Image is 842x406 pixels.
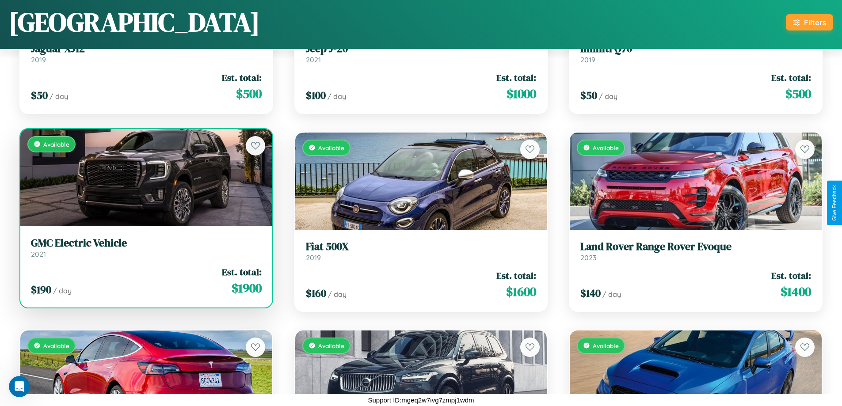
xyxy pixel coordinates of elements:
span: Est. total: [222,71,262,84]
span: $ 1000 [507,85,536,102]
span: / day [602,290,621,299]
span: Est. total: [771,269,811,282]
span: Est. total: [496,71,536,84]
a: GMC Electric Vehicle2021 [31,237,262,258]
h3: Jaguar XJ12 [31,42,262,55]
div: Give Feedback [831,185,838,221]
span: $ 140 [580,286,601,300]
span: / day [328,290,347,299]
span: $ 1900 [232,279,262,297]
span: Available [43,342,69,349]
p: Support ID: mgeq2w7ivg7zmpj1wdm [368,394,474,406]
span: $ 1400 [781,283,811,300]
span: 2019 [31,55,46,64]
h1: [GEOGRAPHIC_DATA] [9,4,260,40]
h3: GMC Electric Vehicle [31,237,262,250]
span: $ 100 [306,88,326,102]
span: Available [43,140,69,148]
iframe: Intercom live chat [9,376,30,397]
h3: Jeep J-20 [306,42,537,55]
span: 2019 [580,55,595,64]
span: $ 500 [236,85,262,102]
span: $ 500 [785,85,811,102]
span: $ 190 [31,282,51,297]
span: / day [50,92,68,101]
a: Infiniti Q702019 [580,42,811,64]
span: $ 160 [306,286,326,300]
span: 2019 [306,253,321,262]
a: Land Rover Range Rover Evoque2023 [580,240,811,262]
span: $ 50 [31,88,48,102]
h3: Fiat 500X [306,240,537,253]
a: Jaguar XJ122019 [31,42,262,64]
span: Available [318,342,344,349]
span: Available [318,144,344,152]
span: / day [328,92,346,101]
span: $ 1600 [506,283,536,300]
span: 2021 [306,55,321,64]
a: Jeep J-202021 [306,42,537,64]
span: Est. total: [496,269,536,282]
a: Fiat 500X2019 [306,240,537,262]
span: Est. total: [222,266,262,278]
span: Available [593,342,619,349]
span: / day [599,92,617,101]
div: Filters [804,18,826,27]
h3: Land Rover Range Rover Evoque [580,240,811,253]
span: $ 50 [580,88,597,102]
span: Est. total: [771,71,811,84]
span: / day [53,286,72,295]
span: 2021 [31,250,46,258]
h3: Infiniti Q70 [580,42,811,55]
span: Available [593,144,619,152]
span: 2023 [580,253,596,262]
button: Filters [786,14,833,30]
